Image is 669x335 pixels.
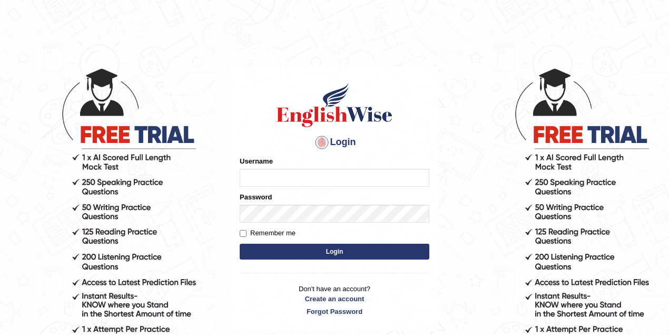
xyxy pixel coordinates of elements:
[240,244,429,260] button: Login
[240,156,273,166] label: Username
[274,81,395,129] img: Logo of English Wise sign in for intelligent practice with AI
[240,134,429,151] h4: Login
[240,230,247,237] input: Remember me
[240,294,429,304] a: Create an account
[240,307,429,317] a: Forgot Password
[240,192,272,202] label: Password
[240,228,296,238] label: Remember me
[240,284,429,317] p: Don't have an account?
